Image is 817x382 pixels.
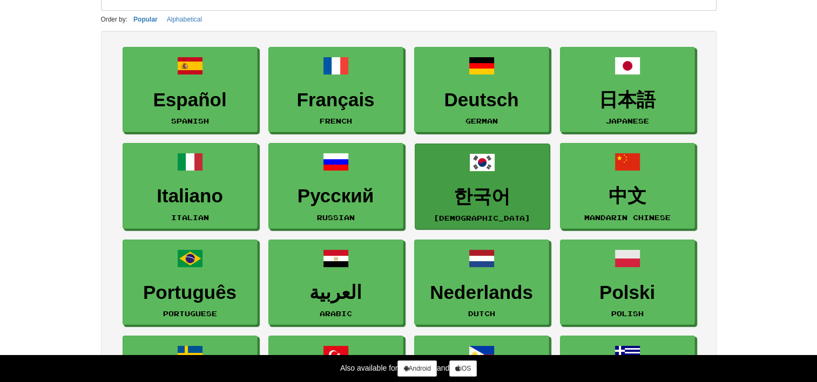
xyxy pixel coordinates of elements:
[414,47,549,133] a: DeutschGerman
[129,282,252,303] h3: Português
[611,310,644,317] small: Polish
[468,310,495,317] small: Dutch
[414,240,549,325] a: NederlandsDutch
[560,240,695,325] a: PolskiPolish
[171,214,209,221] small: Italian
[420,90,543,111] h3: Deutsch
[420,282,543,303] h3: Nederlands
[560,47,695,133] a: 日本語Japanese
[606,117,649,125] small: Japanese
[560,143,695,229] a: 中文Mandarin Chinese
[566,282,689,303] h3: Polski
[123,47,258,133] a: EspañolSpanish
[129,90,252,111] h3: Español
[268,143,403,229] a: РусскийRussian
[566,186,689,207] h3: 中文
[123,240,258,325] a: PortuguêsPortuguese
[566,90,689,111] h3: 日本語
[130,13,161,25] button: Popular
[320,117,352,125] small: French
[434,214,530,222] small: [DEMOGRAPHIC_DATA]
[123,143,258,229] a: ItalianoItalian
[317,214,355,221] small: Russian
[421,186,544,207] h3: 한국어
[320,310,352,317] small: Arabic
[274,90,397,111] h3: Français
[584,214,671,221] small: Mandarin Chinese
[268,240,403,325] a: العربيةArabic
[415,144,550,229] a: 한국어[DEMOGRAPHIC_DATA]
[101,16,128,23] small: Order by:
[171,117,209,125] small: Spanish
[449,360,477,377] a: iOS
[397,360,436,377] a: Android
[164,13,205,25] button: Alphabetical
[268,47,403,133] a: FrançaisFrench
[129,186,252,207] h3: Italiano
[465,117,498,125] small: German
[274,282,397,303] h3: العربية
[163,310,217,317] small: Portuguese
[274,186,397,207] h3: Русский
